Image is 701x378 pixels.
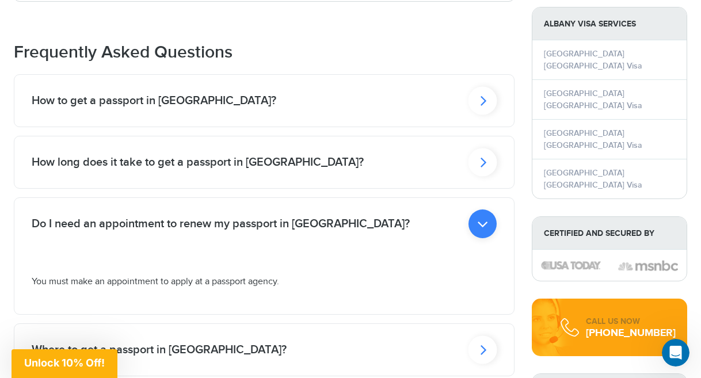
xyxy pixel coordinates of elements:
[586,327,676,339] div: [PHONE_NUMBER]
[544,168,642,190] a: [GEOGRAPHIC_DATA] [GEOGRAPHIC_DATA] Visa
[32,343,287,357] h2: Where to get a passport in [GEOGRAPHIC_DATA]?
[544,128,642,150] a: [GEOGRAPHIC_DATA] [GEOGRAPHIC_DATA] Visa
[662,339,689,366] iframe: Intercom live chat
[12,349,117,378] div: Unlock 10% Off!
[618,259,678,273] img: image description
[32,155,364,169] h2: How long does it take to get a passport in [GEOGRAPHIC_DATA]?
[532,217,687,250] strong: Certified and Secured by
[586,316,676,327] div: CALL US NOW
[14,42,515,63] h2: Frequently Asked Questions
[544,49,642,71] a: [GEOGRAPHIC_DATA] [GEOGRAPHIC_DATA] Visa
[532,7,687,40] strong: Albany Visa Services
[32,217,410,231] h2: Do I need an appointment to renew my passport in [GEOGRAPHIC_DATA]?
[544,89,642,110] a: [GEOGRAPHIC_DATA] [GEOGRAPHIC_DATA] Visa
[24,357,105,369] span: Unlock 10% Off!
[541,261,601,269] img: image description
[32,275,497,289] p: You must make an appointment to apply at a passport agency.
[32,94,276,108] h2: How to get a passport in [GEOGRAPHIC_DATA]?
